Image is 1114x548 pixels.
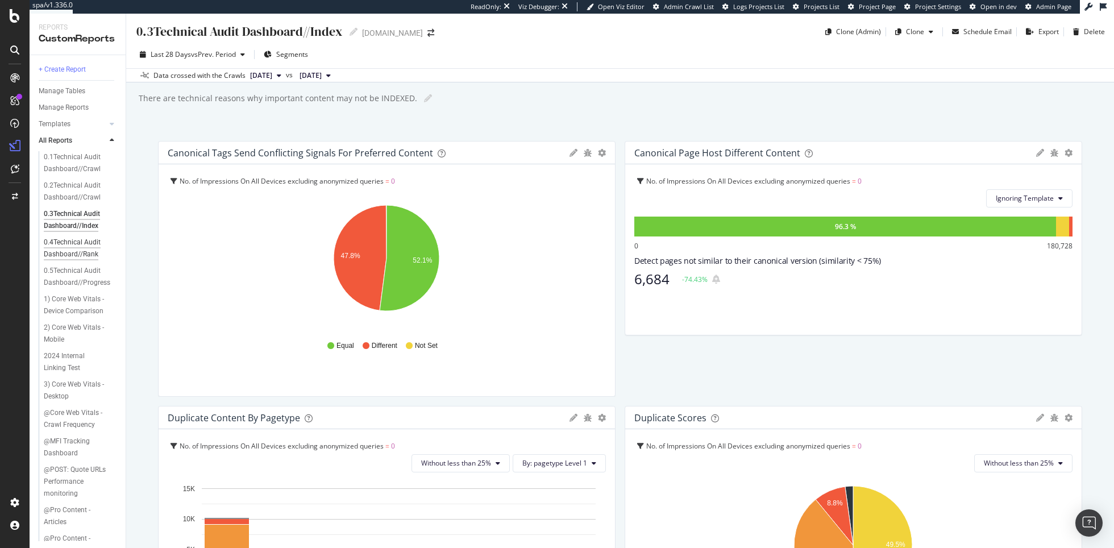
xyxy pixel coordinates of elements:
[336,341,354,351] span: Equal
[44,151,111,175] div: 0.1Technical Audit Dashboard//Crawl
[44,350,118,374] a: 2024 Internal Linking Test
[44,379,109,402] div: 3) Core Web Vitals - Desktop
[664,2,714,11] span: Admin Crawl List
[587,2,645,11] a: Open Viz Editor
[634,271,670,287] div: 6,684
[39,23,117,32] div: Reports
[135,45,250,64] button: Last 28 DaysvsPrev. Period
[44,322,118,346] a: 2) Core Web Vitals - Mobile
[415,341,438,351] span: Not Set
[39,64,86,76] div: + Create Report
[44,435,118,459] a: @MFI Tracking Dashboard
[427,29,434,37] div: arrow-right-arrow-left
[39,102,89,114] div: Manage Reports
[295,69,335,82] button: [DATE]
[39,64,118,76] a: + Create Report
[180,176,384,186] span: No. of Impressions On All Devices excluding anonymized queries
[183,515,195,523] text: 10K
[44,322,109,346] div: 2) Core Web Vitals - Mobile
[168,198,605,330] svg: A chart.
[44,293,118,317] a: 1) Core Web Vitals - Device Comparison
[970,2,1017,11] a: Open in dev
[1065,414,1073,422] div: gear
[583,149,592,157] div: bug
[471,2,501,11] div: ReadOnly:
[1084,27,1105,36] div: Delete
[250,70,272,81] span: 2025 Aug. 9th
[39,135,72,147] div: All Reports
[598,414,606,422] div: gear
[583,414,592,422] div: bug
[1075,509,1103,537] div: Open Intercom Messenger
[904,2,961,11] a: Project Settings
[421,458,491,468] span: Without less than 25%
[372,341,397,351] span: Different
[39,85,85,97] div: Manage Tables
[852,176,856,186] span: =
[986,189,1073,207] button: Ignoring Template
[44,379,118,402] a: 3) Core Web Vitals - Desktop
[858,441,862,451] span: 0
[180,441,384,451] span: No. of Impressions On All Devices excluding anonymized queries
[168,412,300,424] div: Duplicate Content by Pagetype
[286,70,295,80] span: vs
[44,236,118,260] a: 0.4Technical Audit Dashboard//Rank
[518,2,559,11] div: Viz Debugger:
[634,412,706,424] div: Duplicate scores
[350,28,358,36] i: Edit report name
[44,265,118,289] a: 0.5Technical Audit Dashboard//Progress
[906,27,924,36] div: Clone
[44,208,111,232] div: 0.3Technical Audit Dashboard//Index
[522,458,587,468] span: By: pagetype Level 1
[341,252,360,260] text: 47.8%
[804,2,839,11] span: Projects List
[836,27,881,36] div: Clone (Admin)
[1065,149,1073,157] div: gear
[996,193,1054,203] span: Ignoring Template
[276,49,308,59] span: Segments
[44,504,118,528] a: @Pro Content - Articles
[39,135,106,147] a: All Reports
[915,2,961,11] span: Project Settings
[158,141,616,397] div: Canonical tags send conflicting signals for preferred contentgeargearNo. of Impressions On All De...
[362,27,423,39] div: [DOMAIN_NAME]
[259,45,313,64] button: Segments
[1038,27,1059,36] div: Export
[44,180,118,204] a: 0.2Technical Audit Dashboard//Crawl
[385,441,389,451] span: =
[1021,23,1059,41] button: Export
[135,23,343,40] div: 0.3Technical Audit Dashboard//Index
[827,499,843,507] text: 8.8%
[1050,149,1059,157] div: bug
[44,407,111,431] div: @Core Web Vitals - Crawl Frequency
[44,293,111,317] div: 1) Core Web Vitals - Device Comparison
[168,147,433,159] div: Canonical tags send conflicting signals for preferred content
[646,176,850,186] span: No. of Impressions On All Devices excluding anonymized queries
[852,441,856,451] span: =
[44,151,118,175] a: 0.1Technical Audit Dashboard//Crawl
[44,504,107,528] div: @Pro Content - Articles
[598,149,606,157] div: gear
[634,255,1073,267] div: Detect pages not similar to their canonical version (similarity < 75%)
[138,93,417,104] div: There are technical reasons why important content may not be INDEXED.
[653,2,714,11] a: Admin Crawl List
[733,2,784,11] span: Logs Projects List
[821,23,881,41] button: Clone (Admin)
[859,2,896,11] span: Project Page
[1069,23,1105,41] button: Delete
[191,49,236,59] span: vs Prev. Period
[183,485,195,493] text: 15K
[391,176,395,186] span: 0
[513,454,606,472] button: By: pagetype Level 1
[963,27,1012,36] div: Schedule Email
[1047,241,1073,251] div: 180,728
[1050,414,1059,422] div: bug
[682,275,708,284] div: -74.43%
[411,454,510,472] button: Without less than 25%
[44,464,118,500] a: @POST: Quote URLs Performance monitoring
[39,85,118,97] a: Manage Tables
[39,118,70,130] div: Templates
[44,180,111,204] div: 0.2Technical Audit Dashboard//Crawl
[1025,2,1071,11] a: Admin Page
